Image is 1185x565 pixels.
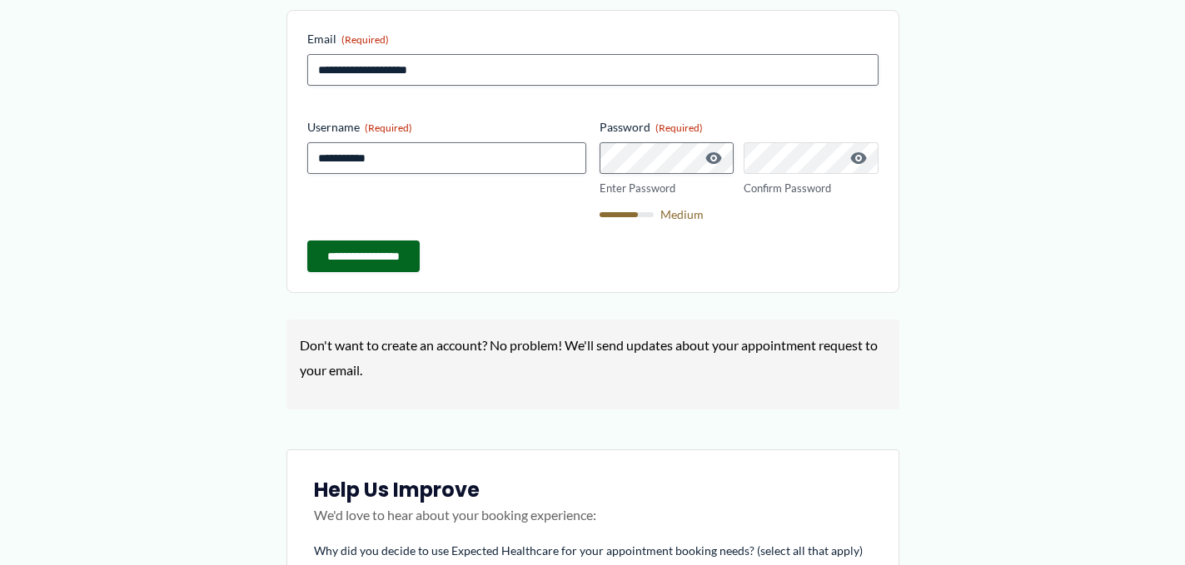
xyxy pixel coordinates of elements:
label: Email [307,31,879,47]
legend: Password [600,119,703,136]
span: (Required) [341,33,389,46]
label: Enter Password [600,181,734,196]
p: Don't want to create an account? No problem! We'll send updates about your appointment request to... [300,333,886,382]
label: Username [307,119,586,136]
legend: Why did you decide to use Expected Healthcare for your appointment booking needs? (select all tha... [314,543,863,559]
button: Show Password [704,148,724,168]
span: (Required) [655,121,703,134]
p: We'd love to hear about your booking experience: [314,503,872,544]
label: Confirm Password [744,181,879,196]
span: (Required) [365,121,412,134]
button: Show Password [849,148,869,168]
h3: Help Us Improve [314,477,872,503]
div: Medium [600,209,879,221]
